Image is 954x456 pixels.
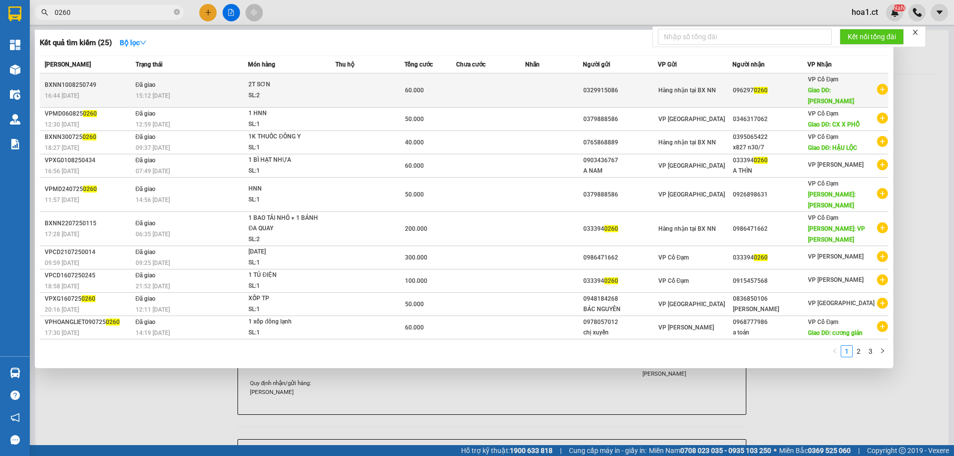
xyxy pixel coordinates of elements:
span: [PERSON_NAME]: VP [PERSON_NAME] [808,225,865,243]
span: 09:59 [DATE] [45,260,79,266]
div: 096297 [733,85,807,96]
div: 0395065422 [733,132,807,142]
img: dashboard-icon [10,40,20,50]
span: VP Cổ Đạm [808,319,839,326]
div: [DATE] [248,247,323,258]
li: 3 [865,345,876,357]
div: chị xuyến [583,327,657,338]
span: Giao DĐ: cương gián [808,329,863,336]
span: Thu hộ [335,61,354,68]
span: plus-circle [877,84,888,95]
div: 0329915086 [583,85,657,96]
a: 1 [841,346,852,357]
span: 16:56 [DATE] [45,168,79,175]
span: Đã giao [136,81,156,88]
button: right [876,345,888,357]
span: VP [GEOGRAPHIC_DATA] [658,162,725,169]
span: VP [GEOGRAPHIC_DATA] [658,116,725,123]
span: 0260 [754,87,768,94]
span: 06:35 [DATE] [136,231,170,238]
button: left [829,345,841,357]
span: 50.000 [405,191,424,198]
span: Đã giao [136,249,156,256]
div: SL: 1 [248,327,323,338]
span: close [912,29,919,36]
div: BÁC NGUYÊN [583,304,657,315]
div: VPXG0108250434 [45,155,133,166]
span: 0260 [82,133,96,140]
span: plus-circle [877,298,888,309]
div: A NAM [583,166,657,176]
a: 3 [865,346,876,357]
button: Kết nối tổng đài [840,29,904,45]
span: plus-circle [877,113,888,124]
span: 18:27 [DATE] [45,144,79,151]
span: Trạng thái [136,61,162,68]
span: 0260 [754,157,768,164]
span: Hàng nhận tại BX NN [658,87,716,94]
div: 0986471662 [583,253,657,263]
span: 60.000 [405,87,424,94]
span: 16:44 [DATE] [45,92,79,99]
span: 15:12 [DATE] [136,92,170,99]
div: 0948184268 [583,294,657,304]
div: SL: 1 [248,195,323,205]
span: plus-circle [877,274,888,285]
span: plus-circle [877,321,888,332]
div: SL: 1 [248,142,323,153]
div: [PERSON_NAME] [733,304,807,315]
div: 0986471662 [733,224,807,234]
div: VPMD240725 [45,184,133,195]
div: SL: 1 [248,258,323,268]
li: 2 [853,345,865,357]
span: Đã giao [136,272,156,279]
span: VP [PERSON_NAME] [658,324,714,331]
div: SL: 1 [248,119,323,130]
span: Giao DĐ: [PERSON_NAME] [808,87,854,105]
a: 2 [853,346,864,357]
div: XỐP TP [248,293,323,304]
div: SL: 2 [248,234,323,245]
span: VP [GEOGRAPHIC_DATA] [658,191,725,198]
img: warehouse-icon [10,89,20,100]
div: VPHOANGLIET090725 [45,317,133,327]
div: SL: 2 [248,90,323,101]
span: VP Cổ Đạm [808,76,839,83]
li: 1 [841,345,853,357]
div: 0903436767 [583,155,657,166]
li: Previous Page [829,345,841,357]
span: 07:49 [DATE] [136,168,170,175]
span: left [832,348,838,354]
span: 17:30 [DATE] [45,329,79,336]
button: Bộ lọcdown [112,35,155,51]
h3: Kết quả tìm kiếm ( 25 ) [40,38,112,48]
span: 60.000 [405,162,424,169]
span: Đã giao [136,157,156,164]
span: 0260 [604,277,618,284]
span: [PERSON_NAME] [45,61,91,68]
span: plus-circle [877,251,888,262]
span: 40.000 [405,139,424,146]
span: 17:28 [DATE] [45,231,79,238]
div: x827 n30/7 [733,142,807,153]
div: VPMD060825 [45,109,133,119]
div: 1 BÌ HẠT NHỰA [248,155,323,166]
span: plus-circle [877,188,888,199]
span: VP [PERSON_NAME] [808,253,864,260]
span: search [41,9,48,16]
div: BXNN2207250115 [45,218,133,229]
span: right [879,348,885,354]
div: 1 xốp đông lạnh [248,317,323,327]
span: plus-circle [877,222,888,233]
div: 1K THUỐC ĐÔNG Y [248,131,323,142]
span: 12:11 [DATE] [136,306,170,313]
div: 033394 [583,224,657,234]
div: VPCD1607250245 [45,270,133,281]
span: 09:25 [DATE] [136,260,170,266]
div: 0926898631 [733,190,807,200]
span: Kết nối tổng đài [848,31,896,42]
div: 1 TỦ ĐIỆN [248,270,323,281]
span: VP [PERSON_NAME] [808,276,864,283]
span: VP Cổ Đạm [808,110,839,117]
div: BXNN300725 [45,132,133,142]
